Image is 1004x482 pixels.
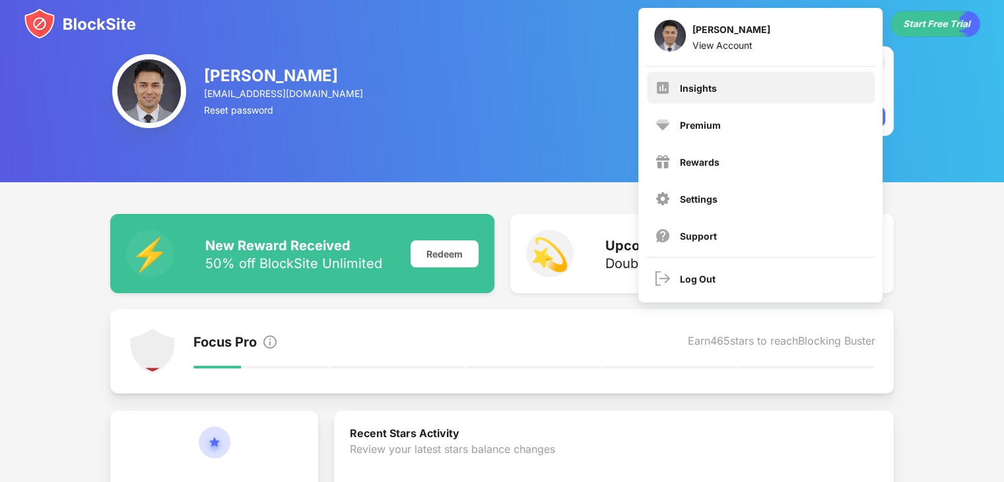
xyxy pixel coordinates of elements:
[655,80,671,96] img: menu-insights.svg
[692,40,770,51] div: View Account
[204,66,365,85] div: [PERSON_NAME]
[205,257,382,270] div: 50% off BlockSite Unlimited
[193,334,257,353] div: Focus Pro
[112,54,186,128] img: ACg8ocJKyHmeGTsTe2uhN_edG57sJmr4T8hFkWdzjf8Jw4gUaXK9yoDrKg=s96-c
[655,228,671,244] img: support.svg
[205,238,382,254] div: New Reward Received
[655,191,671,207] img: menu-settings.svg
[655,154,671,170] img: menu-rewards.svg
[680,273,716,285] div: Log Out
[655,117,671,133] img: premium.svg
[526,230,574,277] div: 💫
[654,20,686,52] img: ACg8ocJKyHmeGTsTe2uhN_edG57sJmr4T8hFkWdzjf8Jw4gUaXK9yoDrKg=s96-c
[204,88,365,99] div: [EMAIL_ADDRESS][DOMAIN_NAME]
[262,334,278,350] img: info.svg
[680,156,720,168] div: Rewards
[199,427,230,474] img: circle-star.svg
[680,120,721,131] div: Premium
[688,334,875,353] div: Earn 465 stars to reach Blocking Buster
[692,24,770,40] div: [PERSON_NAME]
[680,83,717,94] div: Insights
[411,240,479,267] div: Redeem
[24,8,136,40] img: blocksite-icon.svg
[350,427,878,442] div: Recent Stars Activity
[680,230,717,242] div: Support
[605,238,724,254] div: Upcoming Reward
[890,11,980,37] div: animation
[204,104,365,116] div: Reset password
[129,327,176,375] img: points-level-1.svg
[126,230,174,277] div: ⚡️
[350,442,878,482] div: Review your latest stars balance changes
[680,193,718,205] div: Settings
[655,271,671,287] img: logout.svg
[605,257,724,270] div: Double Stars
